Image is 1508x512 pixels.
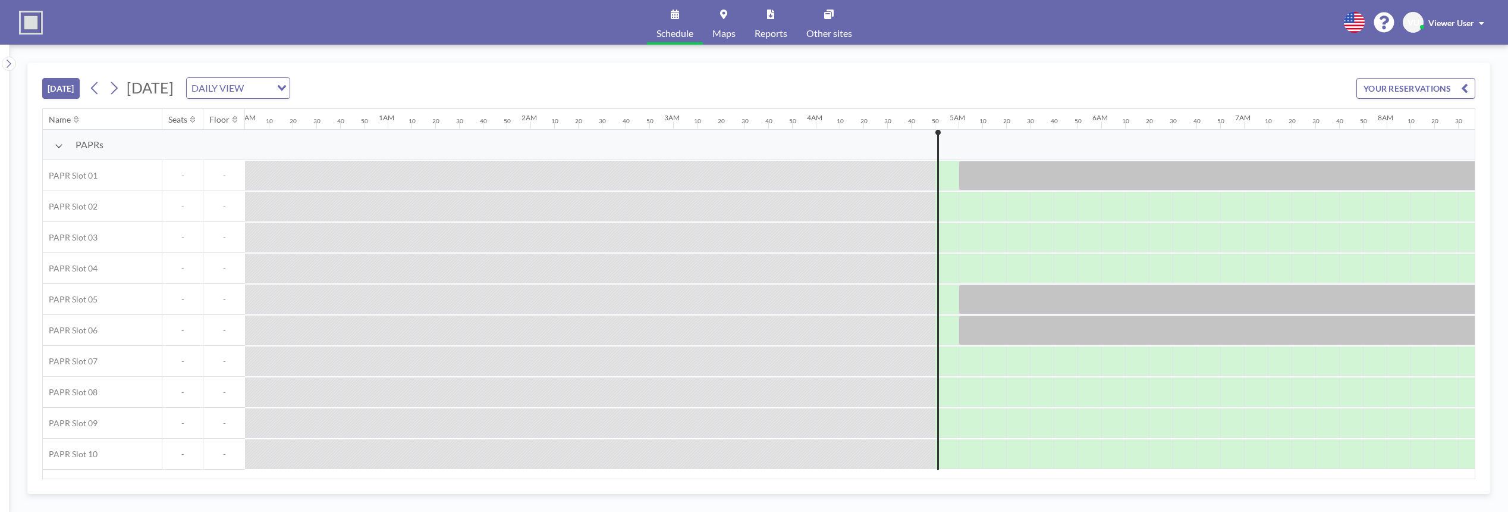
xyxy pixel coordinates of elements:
[313,117,321,125] div: 30
[656,29,693,38] span: Schedule
[203,449,245,460] span: -
[162,232,203,243] span: -
[203,201,245,212] span: -
[19,11,43,35] img: organization-logo
[806,29,852,38] span: Other sites
[76,139,103,151] span: PAPRs
[1265,117,1272,125] div: 10
[1051,117,1058,125] div: 40
[162,325,203,336] span: -
[742,117,749,125] div: 30
[49,114,71,125] div: Name
[480,117,487,125] div: 40
[1027,117,1034,125] div: 30
[43,418,98,429] span: PAPR Slot 09
[379,113,394,122] div: 1AM
[718,117,725,125] div: 20
[203,263,245,274] span: -
[1360,117,1367,125] div: 50
[247,80,270,96] input: Search for option
[504,117,511,125] div: 50
[162,294,203,305] span: -
[432,117,439,125] div: 20
[409,117,416,125] div: 10
[1356,78,1475,99] button: YOUR RESERVATIONS
[203,170,245,181] span: -
[551,117,558,125] div: 10
[1378,113,1393,122] div: 8AM
[162,387,203,398] span: -
[43,263,98,274] span: PAPR Slot 04
[162,418,203,429] span: -
[1408,117,1415,125] div: 10
[43,325,98,336] span: PAPR Slot 06
[43,232,98,243] span: PAPR Slot 03
[162,449,203,460] span: -
[1092,113,1108,122] div: 6AM
[807,113,822,122] div: 4AM
[755,29,787,38] span: Reports
[189,80,246,96] span: DAILY VIEW
[168,114,187,125] div: Seats
[1193,117,1201,125] div: 40
[1431,117,1438,125] div: 20
[1075,117,1082,125] div: 50
[908,117,915,125] div: 40
[236,113,256,122] div: 12AM
[1235,113,1251,122] div: 7AM
[209,114,230,125] div: Floor
[456,117,463,125] div: 30
[599,117,606,125] div: 30
[950,113,965,122] div: 5AM
[932,117,939,125] div: 50
[187,78,290,98] div: Search for option
[1428,18,1474,28] span: Viewer User
[337,117,344,125] div: 40
[203,356,245,367] span: -
[623,117,630,125] div: 40
[43,170,98,181] span: PAPR Slot 01
[979,117,987,125] div: 10
[1289,117,1296,125] div: 20
[162,170,203,181] span: -
[1455,117,1462,125] div: 30
[646,117,654,125] div: 50
[1122,117,1129,125] div: 10
[712,29,736,38] span: Maps
[162,201,203,212] span: -
[860,117,868,125] div: 20
[42,78,80,99] button: [DATE]
[1408,17,1419,28] span: VU
[694,117,701,125] div: 10
[765,117,772,125] div: 40
[203,294,245,305] span: -
[1312,117,1319,125] div: 30
[1170,117,1177,125] div: 30
[203,325,245,336] span: -
[1336,117,1343,125] div: 40
[1217,117,1224,125] div: 50
[203,232,245,243] span: -
[203,418,245,429] span: -
[575,117,582,125] div: 20
[664,113,680,122] div: 3AM
[837,117,844,125] div: 10
[266,117,273,125] div: 10
[1003,117,1010,125] div: 20
[43,356,98,367] span: PAPR Slot 07
[43,294,98,305] span: PAPR Slot 05
[43,449,98,460] span: PAPR Slot 10
[162,263,203,274] span: -
[521,113,537,122] div: 2AM
[43,201,98,212] span: PAPR Slot 02
[162,356,203,367] span: -
[884,117,891,125] div: 30
[290,117,297,125] div: 20
[127,79,174,96] span: [DATE]
[1146,117,1153,125] div: 20
[43,387,98,398] span: PAPR Slot 08
[203,387,245,398] span: -
[789,117,796,125] div: 50
[361,117,368,125] div: 50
